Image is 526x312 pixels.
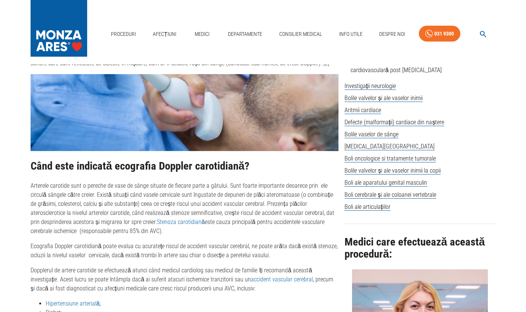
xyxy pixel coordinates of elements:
span: Bolile vaselor de sânge [345,131,398,138]
span: Bolile valvelor și ale vaselor inimii [345,94,423,102]
li: ; [46,299,338,308]
div: 031 9300 [434,29,454,39]
img: Ecografie doppler carotidiana [31,74,338,151]
span: Boli ale articulațiilor [345,203,391,211]
span: Bolile valvelor și ale vaselor inimii la copii [345,167,441,175]
h2: Când este indicată ecografia Doppler carotidiană? [31,160,338,172]
span: Investigații neurologie [345,82,396,90]
a: Proceduri [108,26,139,42]
p: Arterele carotide sunt o pereche de vase de sânge situate de fiecare parte a gâtului. Sunt foarte... [31,181,338,236]
a: accident vascular cerebral [251,276,313,283]
a: Hipertensiune arterială [46,300,100,307]
span: Aritmii cardiace [345,107,381,114]
a: Medici [190,26,214,42]
span: Defecte (malformații) cardiace din naștere [345,119,444,126]
a: Despre Noi [376,26,408,42]
a: Stenoza carotidiană [157,218,205,226]
a: 031 9300 [419,26,460,42]
p: Ecografia Doppler carotidiană poate evalua cu acuratețe riscul de accident vascular cerebral, ne ... [31,242,338,260]
a: Departamente [225,26,265,42]
span: [MEDICAL_DATA][GEOGRAPHIC_DATA] [345,143,435,150]
h2: Medici care efectuează această procedură: [345,236,495,260]
a: Consilier Medical [276,26,325,42]
span: Boli cerebrale și ale coloanei vertebrale [345,191,436,199]
p: Dopplerul de artere carotide se efectuează atunci când medicul cardiolog sau medicul de familie î... [31,266,338,293]
a: Info Utile [336,26,366,42]
span: Boli oncologice si tratamente tumorale [345,155,436,162]
span: Boli ale aparatului genital masculin [345,179,427,187]
a: Afecțiuni [150,26,179,42]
